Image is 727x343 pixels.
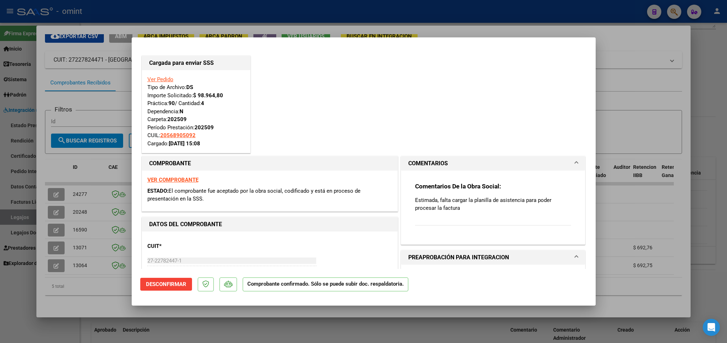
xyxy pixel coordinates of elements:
h1: Cargada para enviar SSS [149,59,243,67]
span: El comprobante fue aceptado por la obra social, codificado y está en proceso de presentación en l... [147,188,360,202]
p: CUIT [147,242,221,250]
strong: DS [186,84,193,90]
strong: N [180,108,183,115]
p: Comprobante confirmado. Sólo se puede subir doc. respaldatoria. [243,277,408,291]
span: 20568905092 [160,132,196,139]
mat-expansion-panel-header: PREAPROBACIÓN PARA INTEGRACION [401,250,585,265]
a: Ver Pedido [147,76,173,83]
div: COMENTARIOS [401,171,585,244]
a: VER COMPROBANTE [147,177,198,183]
strong: DATOS DEL COMPROBANTE [149,221,222,228]
span: ESTADO: [147,188,168,194]
div: Tipo de Archivo: Importe Solicitado: Práctica: / Cantidad: Dependencia: Carpeta: Período Prestaci... [147,76,245,148]
div: Open Intercom Messenger [703,319,720,336]
strong: Comentarios De la Obra Social: [415,183,501,190]
strong: 4 [201,100,204,106]
span: Desconfirmar [146,281,186,287]
strong: 202509 [195,124,214,131]
h1: PREAPROBACIÓN PARA INTEGRACION [408,253,509,262]
strong: [DATE] 15:08 [169,140,200,147]
strong: 202509 [167,116,187,123]
h1: COMENTARIOS [408,159,448,168]
strong: COMPROBANTE [149,160,191,167]
p: Estimada, falta cargar la planilla de asistencia para poder procesar la factura [415,196,571,212]
strong: $ 98.964,80 [193,92,223,99]
mat-expansion-panel-header: COMENTARIOS [401,156,585,171]
button: Desconfirmar [140,278,192,291]
strong: 90 [168,100,175,106]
